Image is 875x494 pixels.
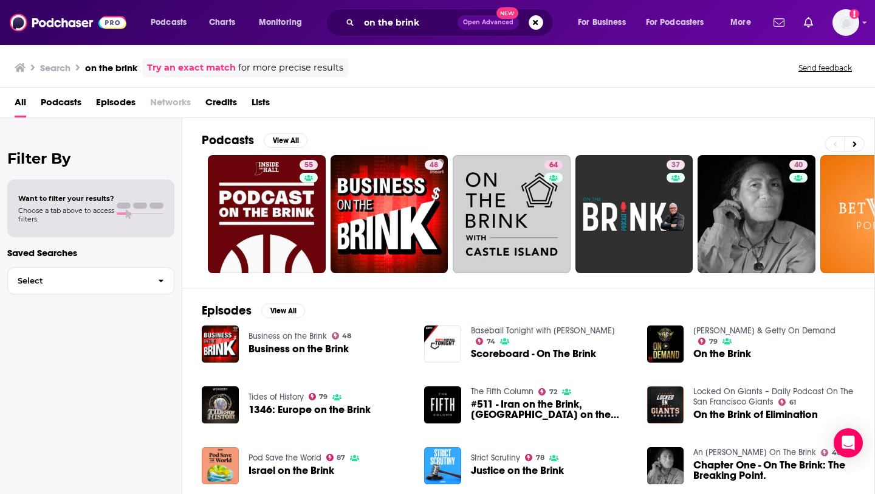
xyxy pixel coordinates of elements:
a: 74 [476,338,495,345]
a: Justice on the Brink [471,465,564,476]
img: On the Brink [647,325,684,363]
a: Business on the Brink [249,344,349,354]
span: 79 [709,339,718,344]
a: 1346: Europe on the Brink [249,405,371,415]
img: Podchaser - Follow, Share and Rate Podcasts [10,11,126,34]
span: 40 [794,159,803,172]
a: On the Brink of Elimination [693,409,818,420]
img: Justice on the Brink [424,447,461,484]
span: 55 [304,159,313,172]
span: Podcasts [41,92,81,117]
span: Podcasts [151,14,187,31]
a: 55 [300,160,318,170]
a: Show notifications dropdown [769,12,789,33]
a: Charts [201,13,242,32]
a: 64 [453,155,571,273]
a: Armstrong & Getty On Demand [693,325,836,336]
a: Tides of History [249,392,304,402]
a: 78 [525,454,544,461]
a: 48 [332,332,352,339]
img: Israel on the Brink [202,447,239,484]
a: 64 [544,160,563,170]
h2: Episodes [202,303,252,318]
a: Scoreboard - On The Brink [424,325,461,363]
img: #511 - Iran on the Brink, NYC on the Brink (w/ Harry Siegel) [424,386,461,423]
span: Open Advanced [463,19,513,26]
img: 1346: Europe on the Brink [202,386,239,423]
button: View All [264,133,307,148]
span: All [15,92,26,117]
a: 40 [698,155,815,273]
a: Business on the Brink [249,331,327,341]
button: open menu [569,13,641,32]
span: Choose a tab above to access filters. [18,206,114,223]
a: 87 [326,454,346,461]
span: Chapter One - On The Brink: The Breaking Point. [693,460,855,481]
span: 61 [789,400,796,405]
span: Logged in as melrosepr [832,9,859,36]
a: 37 [667,160,685,170]
h3: on the brink [85,62,137,74]
span: New [496,7,518,19]
a: #511 - Iran on the Brink, NYC on the Brink (w/ Harry Siegel) [471,399,633,420]
button: open menu [142,13,202,32]
span: On the Brink [693,349,751,359]
a: 40 [821,449,841,456]
a: 61 [778,398,796,406]
button: Open AdvancedNew [458,15,519,30]
span: for more precise results [238,61,343,75]
a: Strict Scrutiny [471,453,520,463]
a: 48 [425,160,443,170]
div: Search podcasts, credits, & more... [337,9,565,37]
span: 79 [319,394,328,400]
a: 40 [789,160,808,170]
a: Baseball Tonight with Buster Olney [471,325,615,336]
button: Send feedback [795,63,856,73]
a: Credits [205,92,237,117]
span: 48 [430,159,438,172]
span: Episodes [96,92,136,117]
span: 78 [536,455,544,461]
a: Locked On Giants – Daily Podcast On The San Francisco Giants [693,386,853,407]
a: PodcastsView All [202,133,307,148]
a: EpisodesView All [202,303,305,318]
span: 87 [337,455,345,461]
img: On the Brink of Elimination [647,386,684,423]
span: Charts [209,14,235,31]
a: Scoreboard - On The Brink [471,349,596,359]
span: Networks [150,92,191,117]
span: 74 [487,339,495,344]
span: 48 [342,333,351,339]
h2: Filter By [7,150,174,167]
svg: Add a profile image [849,9,859,19]
a: Show notifications dropdown [799,12,818,33]
h2: Podcasts [202,133,254,148]
a: Lists [252,92,270,117]
img: Chapter One - On The Brink: The Breaking Point. [647,447,684,484]
span: For Business [578,14,626,31]
h3: Search [40,62,70,74]
span: 40 [832,450,841,456]
button: Show profile menu [832,9,859,36]
button: Select [7,267,174,294]
img: Business on the Brink [202,325,239,363]
a: Israel on the Brink [249,465,334,476]
a: The Fifth Column [471,386,534,397]
button: open menu [722,13,766,32]
a: 72 [538,388,557,395]
a: 37 [575,155,693,273]
a: 48 [331,155,448,273]
button: open menu [250,13,318,32]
